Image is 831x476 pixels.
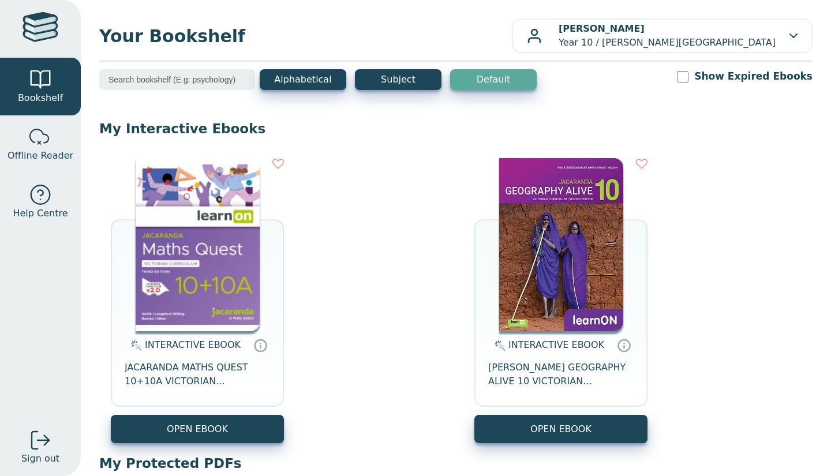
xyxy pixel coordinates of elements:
button: OPEN EBOOK [111,415,284,443]
button: [PERSON_NAME]Year 10 / [PERSON_NAME][GEOGRAPHIC_DATA] [512,18,813,53]
img: 994d196c-7f91-e911-a97e-0272d098c78b.jpg [499,158,623,331]
span: JACARANDA MATHS QUEST 10+10A VICTORIAN CURRICULUM LEARNON EBOOK 3E [125,361,270,388]
button: Subject [355,69,441,90]
p: My Interactive Ebooks [99,120,813,137]
span: [PERSON_NAME] GEOGRAPHY ALIVE 10 VICTORIAN CURRICULUM LEARNON EBOOK 2E [488,361,634,388]
b: [PERSON_NAME] [559,23,645,34]
span: Sign out [21,452,59,466]
a: Interactive eBooks are accessed online via the publisher’s portal. They contain interactive resou... [617,338,631,352]
button: Alphabetical [260,69,346,90]
p: My Protected PDFs [99,455,813,472]
span: Bookshelf [18,91,63,105]
span: Help Centre [13,207,68,220]
a: Interactive eBooks are accessed online via the publisher’s portal. They contain interactive resou... [253,338,267,352]
button: OPEN EBOOK [474,415,647,443]
input: Search bookshelf (E.g: psychology) [99,69,255,90]
img: 1499aa3b-a4b8-4611-837d-1f2651393c4c.jpg [136,158,260,331]
label: Show Expired Ebooks [694,69,813,84]
span: Offline Reader [8,149,73,163]
button: Default [450,69,537,90]
span: INTERACTIVE EBOOK [508,339,604,350]
img: interactive.svg [128,339,142,353]
p: Year 10 / [PERSON_NAME][GEOGRAPHIC_DATA] [559,22,776,50]
span: INTERACTIVE EBOOK [145,339,241,350]
img: interactive.svg [491,339,506,353]
span: Your Bookshelf [99,23,512,49]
